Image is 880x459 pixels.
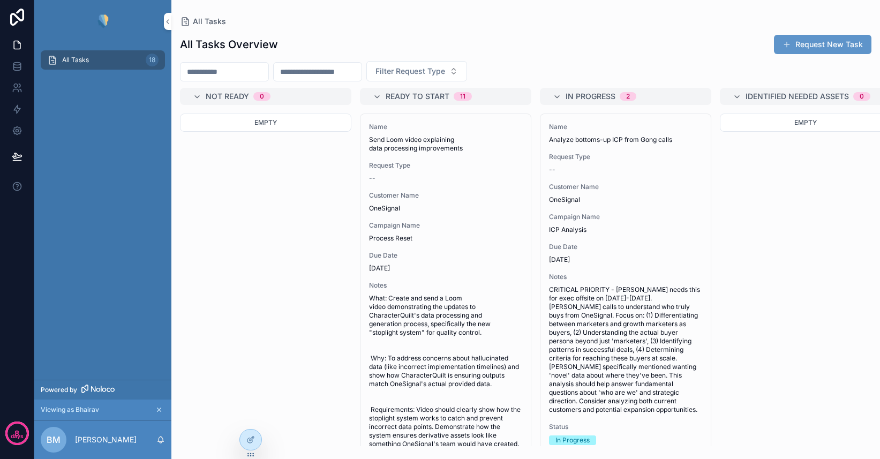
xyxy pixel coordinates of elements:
[260,92,264,101] div: 0
[549,165,555,174] span: --
[75,434,137,445] p: [PERSON_NAME]
[11,432,24,441] p: days
[549,243,702,251] span: Due Date
[555,435,590,445] div: In Progress
[62,56,89,64] span: All Tasks
[566,91,615,102] span: In Progress
[47,433,61,446] span: BM
[375,66,445,77] span: Filter Request Type
[549,285,702,414] span: CRITICAL PRIORITY - [PERSON_NAME] needs this for exec offsite on [DATE]-[DATE]. [PERSON_NAME] cal...
[549,273,702,281] span: Notes
[369,204,522,213] span: OneSignal
[369,123,522,131] span: Name
[14,428,19,439] p: 8
[549,195,702,204] span: OneSignal
[460,92,465,101] div: 11
[369,174,375,183] span: --
[369,234,522,243] span: Process Reset
[549,225,702,234] span: ICP Analysis
[369,136,522,153] span: Send Loom video explaining data processing improvements
[34,380,171,400] a: Powered by
[369,191,522,200] span: Customer Name
[794,118,817,126] span: Empty
[95,13,111,30] img: App logo
[626,92,630,101] div: 2
[41,50,165,70] a: All Tasks18
[41,405,99,414] span: Viewing as Bhairav
[146,54,159,66] div: 18
[180,16,226,27] a: All Tasks
[369,161,522,170] span: Request Type
[193,16,226,27] span: All Tasks
[549,213,702,221] span: Campaign Name
[369,281,522,290] span: Notes
[386,91,449,102] span: Ready to Start
[860,92,864,101] div: 0
[774,35,871,54] button: Request New Task
[549,153,702,161] span: Request Type
[254,118,277,126] span: Empty
[549,183,702,191] span: Customer Name
[41,386,77,394] span: Powered by
[369,221,522,230] span: Campaign Name
[369,264,522,273] span: [DATE]
[549,423,702,431] span: Status
[369,251,522,260] span: Due Date
[549,255,702,264] span: [DATE]
[549,136,702,144] span: Analyze bottoms-up ICP from Gong calls
[366,61,467,81] button: Select Button
[549,123,702,131] span: Name
[34,43,171,84] div: scrollable content
[206,91,249,102] span: Not Ready
[180,37,278,52] h1: All Tasks Overview
[746,91,849,102] span: Identified Needed Assets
